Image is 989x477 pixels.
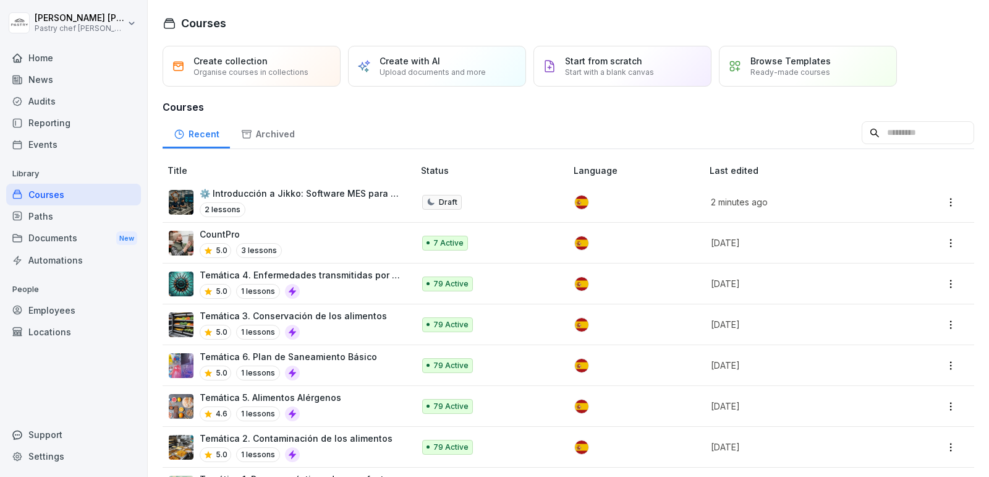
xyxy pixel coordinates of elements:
img: es.svg [575,318,588,332]
p: 5.0 [216,286,227,297]
p: Create with AI [380,56,440,66]
p: Status [421,164,569,177]
h3: Courses [163,100,974,114]
a: Paths [6,205,141,227]
a: Locations [6,321,141,343]
p: 7 Active [433,238,464,249]
p: [DATE] [711,236,892,249]
a: Courses [6,184,141,205]
p: [DATE] [711,359,892,372]
p: 4.6 [216,408,227,419]
p: [DATE] [711,318,892,331]
img: ob1temx17qa248jtpkauy3pv.png [169,312,193,337]
img: mhb727d105t9k4tb0y7eu9rv.png [169,353,193,378]
p: 1 lessons [236,366,280,380]
p: Library [6,164,141,184]
img: wwf9md3iy1bon5x53p9kcas9.png [169,394,193,419]
p: Browse Templates [750,56,831,66]
a: Automations [6,249,141,271]
p: Temática 5. Alimentos Alérgenos [200,391,341,404]
a: DocumentsNew [6,227,141,250]
div: Support [6,424,141,445]
p: Temática 2. Contaminación de los alimentos [200,432,393,445]
p: [PERSON_NAME] [PERSON_NAME] [35,13,125,24]
p: Upload documents and more [380,67,486,77]
img: es.svg [575,277,588,291]
p: CountPro [200,228,282,241]
p: [DATE] [711,277,892,290]
p: Last edited [710,164,907,177]
p: 3 lessons [236,243,282,258]
p: Create collection [193,56,268,66]
p: 5.0 [216,367,227,379]
img: es.svg [575,236,588,250]
p: Temática 4. Enfermedades transmitidas por alimentos ETA'S [200,269,401,281]
a: Settings [6,445,141,467]
p: Organise courses in collections [193,67,308,77]
p: [DATE] [711,440,892,453]
p: 79 Active [433,360,469,371]
h1: Courses [181,15,226,32]
p: 79 Active [433,401,469,412]
p: 5.0 [216,449,227,460]
p: Temática 3. Conservación de los alimentos [200,309,387,322]
p: 5.0 [216,327,227,338]
img: ir5hv6zvm3rp7veysq4ywyma.png [169,435,193,460]
p: People [6,280,141,299]
p: 1 lessons [236,325,280,340]
p: 1 lessons [236,406,280,421]
p: Start with a blank canvas [565,67,654,77]
p: 2 lessons [200,202,245,217]
p: [DATE] [711,400,892,413]
p: 5.0 [216,245,227,256]
p: 79 Active [433,278,469,290]
p: 79 Active [433,442,469,453]
img: nanuqyb3jmpxevmk16xmqivn.png [169,231,193,256]
a: News [6,69,141,90]
img: es.svg [575,400,588,413]
p: 79 Active [433,319,469,330]
a: Events [6,134,141,155]
p: Pastry chef [PERSON_NAME] y Cocina gourmet [35,24,125,33]
a: Employees [6,299,141,321]
p: 1 lessons [236,447,280,462]
div: New [116,231,137,246]
p: Language [574,164,705,177]
img: frq77ysdix3y9as6qvhv4ihg.png [169,272,193,296]
p: Ready-made courses [750,67,830,77]
p: Title [168,164,416,177]
img: es.svg [575,440,588,454]
p: 2 minutes ago [711,196,892,208]
a: Reporting [6,112,141,134]
a: Home [6,47,141,69]
p: Temática 6. Plan de Saneamiento Básico [200,350,377,363]
a: Archived [230,117,305,148]
div: Documents [6,227,141,250]
p: 1 lessons [236,284,280,299]
p: Draft [439,197,457,208]
p: ⚙️ Introducción a Jikko: Software MES para Producción [200,187,401,200]
p: Start from scratch [565,56,642,66]
a: Recent [163,117,230,148]
img: es.svg [575,359,588,372]
img: es.svg [575,196,588,209]
img: txp9jo0aqkvplb2936hgnpad.png [169,190,193,215]
a: Audits [6,90,141,112]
